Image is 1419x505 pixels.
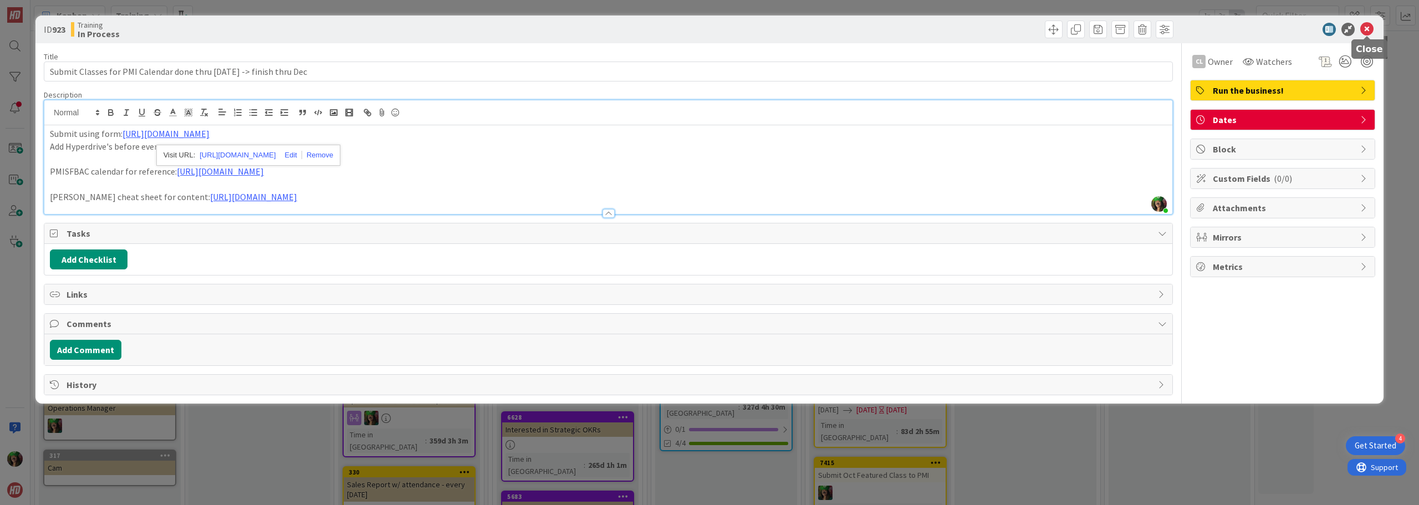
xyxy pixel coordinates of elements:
span: History [67,378,1152,391]
span: Links [67,288,1152,301]
h5: Close [1356,44,1383,54]
span: Attachments [1213,201,1355,215]
span: Watchers [1256,55,1292,68]
div: Open Get Started checklist, remaining modules: 4 [1346,436,1405,455]
a: [URL][DOMAIN_NAME] [177,166,264,177]
span: Run the business! [1213,84,1355,97]
a: [URL][DOMAIN_NAME] [210,191,297,202]
span: Dates [1213,113,1355,126]
span: Tasks [67,227,1152,240]
label: Title [44,52,58,62]
span: Metrics [1213,260,1355,273]
img: zMbp8UmSkcuFrGHA6WMwLokxENeDinhm.jpg [1151,196,1167,212]
button: Add Checklist [50,249,127,269]
span: Block [1213,142,1355,156]
span: ID [44,23,65,36]
span: Custom Fields [1213,172,1355,185]
input: type card name here... [44,62,1173,81]
a: [URL][DOMAIN_NAME] [122,128,210,139]
span: Support [23,2,50,15]
span: Description [44,90,82,100]
span: Training [78,21,120,29]
p: Add Hyperdrive's before every course name [50,140,1167,153]
b: 923 [52,24,65,35]
span: ( 0/0 ) [1274,173,1292,184]
a: [URL][DOMAIN_NAME] [200,148,275,162]
span: Owner [1208,55,1233,68]
span: Mirrors [1213,231,1355,244]
p: [PERSON_NAME] cheat sheet for content: [50,191,1167,203]
span: Comments [67,317,1152,330]
p: PMISFBAC calendar for reference: [50,165,1167,178]
p: Submit using form: [50,127,1167,140]
div: CL [1192,55,1206,68]
div: Get Started [1355,440,1396,451]
div: 4 [1395,433,1405,443]
b: In Process [78,29,120,38]
button: Add Comment [50,340,121,360]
